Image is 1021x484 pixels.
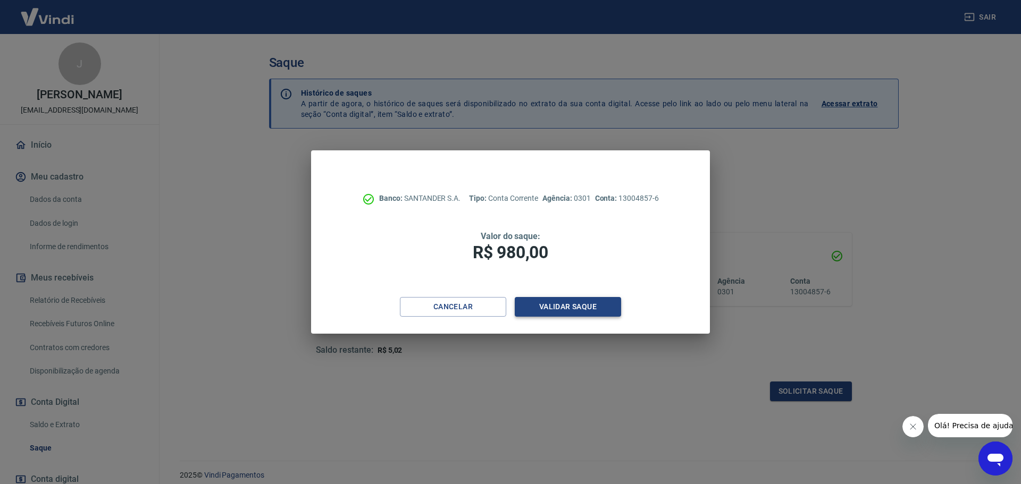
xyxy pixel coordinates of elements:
[469,193,538,204] p: Conta Corrente
[379,193,461,204] p: SANTANDER S.A.
[542,193,590,204] p: 0301
[928,414,1012,437] iframe: Mensagem da empresa
[902,416,924,437] iframe: Fechar mensagem
[6,7,89,16] span: Olá! Precisa de ajuda?
[595,193,659,204] p: 13004857-6
[595,194,619,202] span: Conta:
[400,297,506,317] button: Cancelar
[481,231,540,241] span: Valor do saque:
[542,194,574,202] span: Agência:
[978,441,1012,475] iframe: Botão para abrir a janela de mensagens
[515,297,621,317] button: Validar saque
[379,194,404,202] span: Banco:
[473,242,548,262] span: R$ 980,00
[469,194,488,202] span: Tipo:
